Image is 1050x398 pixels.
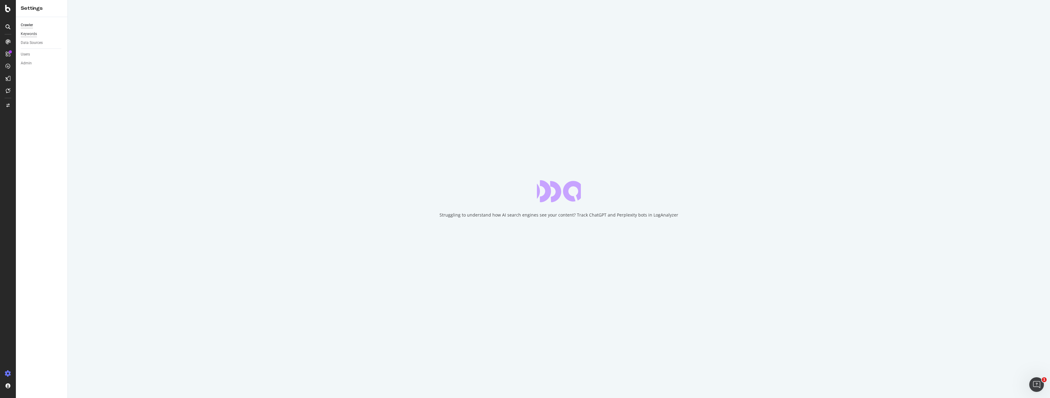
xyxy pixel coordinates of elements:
[21,22,63,28] a: Crawler
[1029,377,1044,392] iframe: Intercom live chat
[21,31,37,37] div: Keywords
[21,51,30,58] div: Users
[21,51,63,58] a: Users
[440,212,678,218] div: Struggling to understand how AI search engines see your content? Track ChatGPT and Perplexity bot...
[21,31,63,37] a: Keywords
[21,40,63,46] a: Data Sources
[21,60,32,66] div: Admin
[21,22,33,28] div: Crawler
[537,180,581,202] div: animation
[21,5,63,12] div: Settings
[21,60,63,66] a: Admin
[21,40,43,46] div: Data Sources
[1042,377,1047,382] span: 1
